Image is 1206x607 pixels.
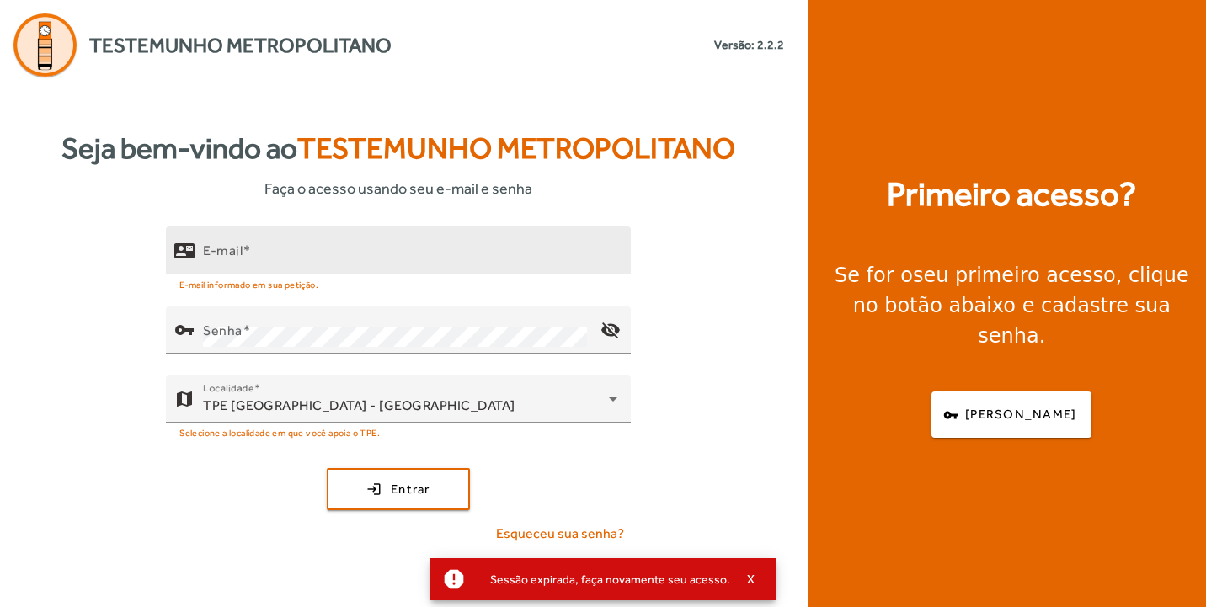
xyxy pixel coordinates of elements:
[496,524,624,544] span: Esqueceu sua senha?
[913,264,1116,287] strong: seu primeiro acesso
[264,177,532,200] span: Faça o acesso usando seu e-mail e senha
[297,131,735,165] span: Testemunho Metropolitano
[174,241,195,261] mat-icon: contact_mail
[61,126,735,171] strong: Seja bem-vindo ao
[179,423,380,441] mat-hint: Selecione a localidade em que você apoia o TPE.
[203,382,254,394] mat-label: Localidade
[887,169,1136,220] strong: Primeiro acesso?
[203,322,243,338] mat-label: Senha
[477,567,730,591] div: Sessão expirada, faça novamente seu acesso.
[714,36,784,54] small: Versão: 2.2.2
[590,310,631,350] mat-icon: visibility_off
[747,572,755,587] span: X
[327,468,470,510] button: Entrar
[931,391,1091,438] button: [PERSON_NAME]
[89,30,392,61] span: Testemunho Metropolitano
[965,405,1076,424] span: [PERSON_NAME]
[828,260,1196,351] div: Se for o , clique no botão abaixo e cadastre sua senha.
[174,389,195,409] mat-icon: map
[203,397,515,413] span: TPE [GEOGRAPHIC_DATA] - [GEOGRAPHIC_DATA]
[730,572,772,587] button: X
[203,242,243,258] mat-label: E-mail
[179,274,318,293] mat-hint: E-mail informado em sua petição.
[441,567,467,592] mat-icon: report
[13,13,77,77] img: Logo Agenda
[391,480,430,499] span: Entrar
[174,320,195,340] mat-icon: vpn_key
